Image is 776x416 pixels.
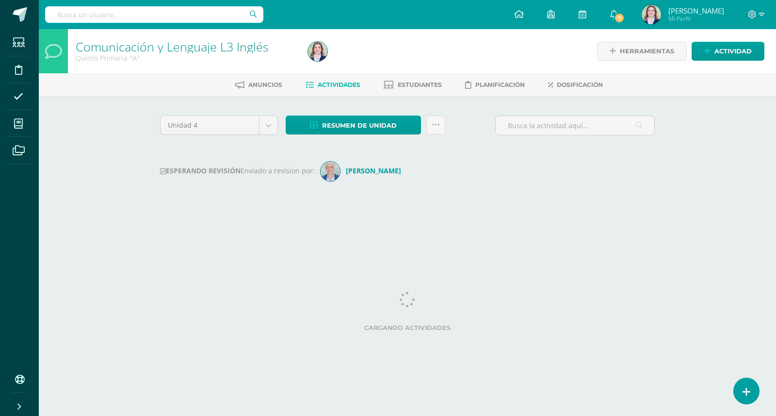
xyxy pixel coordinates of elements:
span: 7 [614,13,625,23]
a: Actividades [306,77,360,93]
input: Busca la actividad aquí... [496,116,654,135]
img: 08088c3899e504a44bc1e116c0e85173.png [642,5,661,24]
a: Planificación [465,77,525,93]
strong: ESPERANDO REVISIÓN [160,166,241,175]
a: Unidad 4 [161,116,277,134]
span: [PERSON_NAME] [668,6,724,16]
h1: Comunicación y Lenguaje L3 Inglés [76,40,296,53]
span: Enviado a revision por: [241,166,315,175]
span: Dosificación [557,81,603,88]
label: Cargando actividades [160,324,655,332]
img: 716b0a1a0890f033943801ca87940dda.png [321,162,340,181]
a: Resumen de unidad [286,116,421,134]
strong: [PERSON_NAME] [346,166,401,175]
span: Unidad 4 [168,116,252,134]
span: Resumen de unidad [322,116,397,134]
input: Busca un usuario... [45,6,263,23]
img: 08088c3899e504a44bc1e116c0e85173.png [308,42,327,61]
span: Anuncios [248,81,282,88]
a: Actividad [692,42,764,61]
a: [PERSON_NAME] [321,166,405,175]
div: Quinto Primaria 'A' [76,53,296,63]
span: Herramientas [620,42,674,60]
a: Comunicación y Lenguaje L3 Inglés [76,38,269,55]
a: Dosificación [548,77,603,93]
a: Herramientas [597,42,687,61]
span: Actividades [318,81,360,88]
span: Mi Perfil [668,15,724,23]
a: Estudiantes [384,77,442,93]
span: Actividad [714,42,752,60]
span: Estudiantes [398,81,442,88]
a: Anuncios [235,77,282,93]
span: Planificación [475,81,525,88]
